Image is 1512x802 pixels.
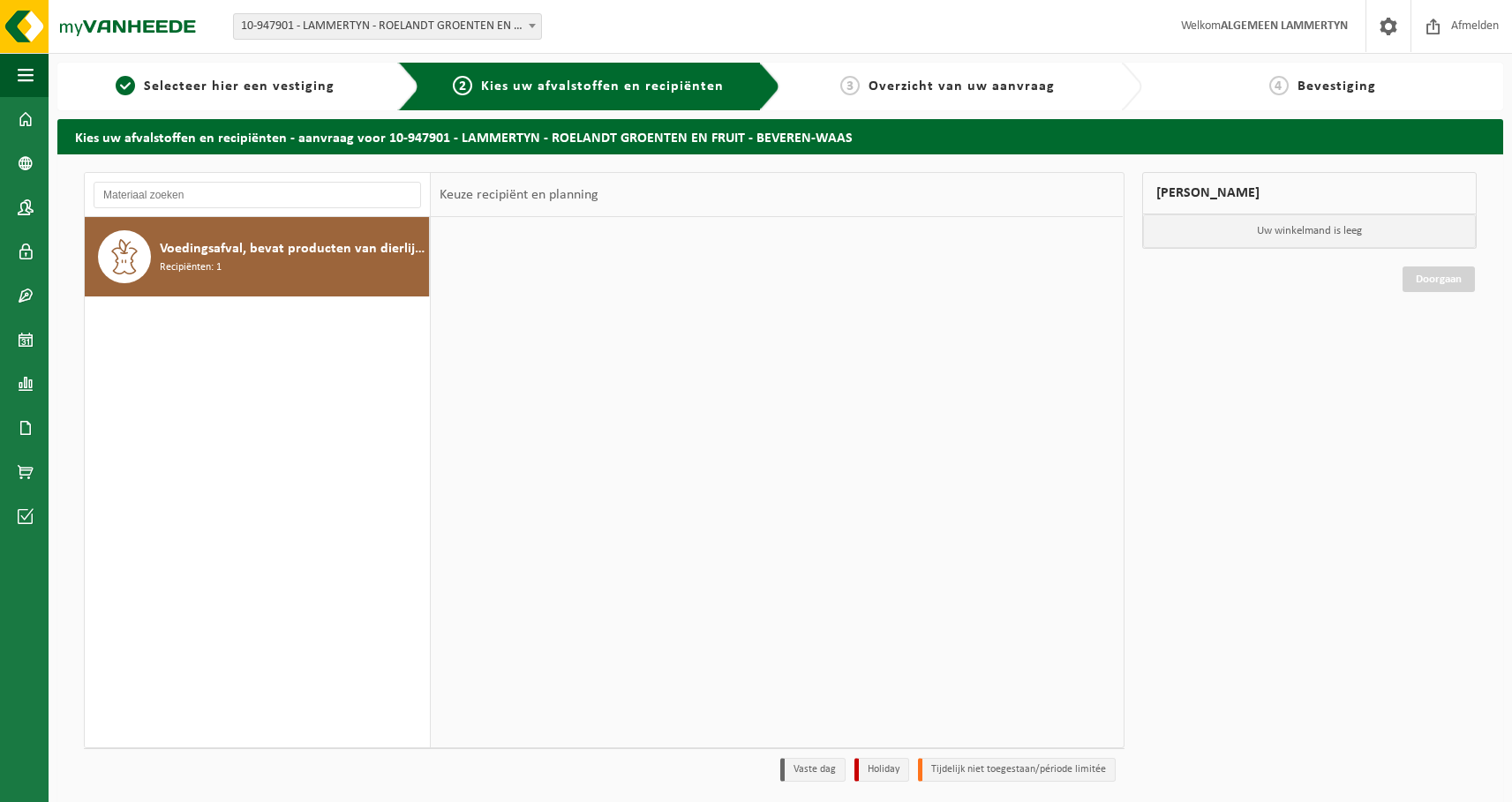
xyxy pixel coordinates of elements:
[1298,79,1376,94] span: Bevestiging
[94,182,421,208] input: Materiaal zoeken
[160,259,222,276] span: Recipiënten: 1
[918,758,1116,782] li: Tijdelijk niet toegestaan/période limitée
[1403,266,1475,292] a: Doorgaan
[144,79,335,94] span: Selecteer hier een vestiging
[116,76,135,95] span: 1
[453,76,472,95] span: 2
[854,758,909,782] li: Holiday
[233,13,542,40] span: 10-947901 - LAMMERTYN - ROELANDT GROENTEN EN FRUIT - BEVEREN-WAAS
[1143,214,1477,248] p: Uw winkelmand is leeg
[780,758,846,782] li: Vaste dag
[85,217,430,296] button: Voedingsafval, bevat producten van dierlijke oorsprong, onverpakt, categorie 3 Recipiënten: 1
[234,14,541,39] span: 10-947901 - LAMMERTYN - ROELANDT GROENTEN EN FRUIT - BEVEREN-WAAS
[840,76,860,95] span: 3
[1269,76,1289,95] span: 4
[431,173,607,217] div: Keuze recipiënt en planning
[160,238,425,259] span: Voedingsafval, bevat producten van dierlijke oorsprong, onverpakt, categorie 3
[66,76,384,97] a: 1Selecteer hier een vestiging
[57,119,1503,154] h2: Kies uw afvalstoffen en recipiënten - aanvraag voor 10-947901 - LAMMERTYN - ROELANDT GROENTEN EN ...
[1142,172,1478,214] div: [PERSON_NAME]
[481,79,724,94] span: Kies uw afvalstoffen en recipiënten
[1221,19,1348,33] strong: ALGEMEEN LAMMERTYN
[869,79,1055,94] span: Overzicht van uw aanvraag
